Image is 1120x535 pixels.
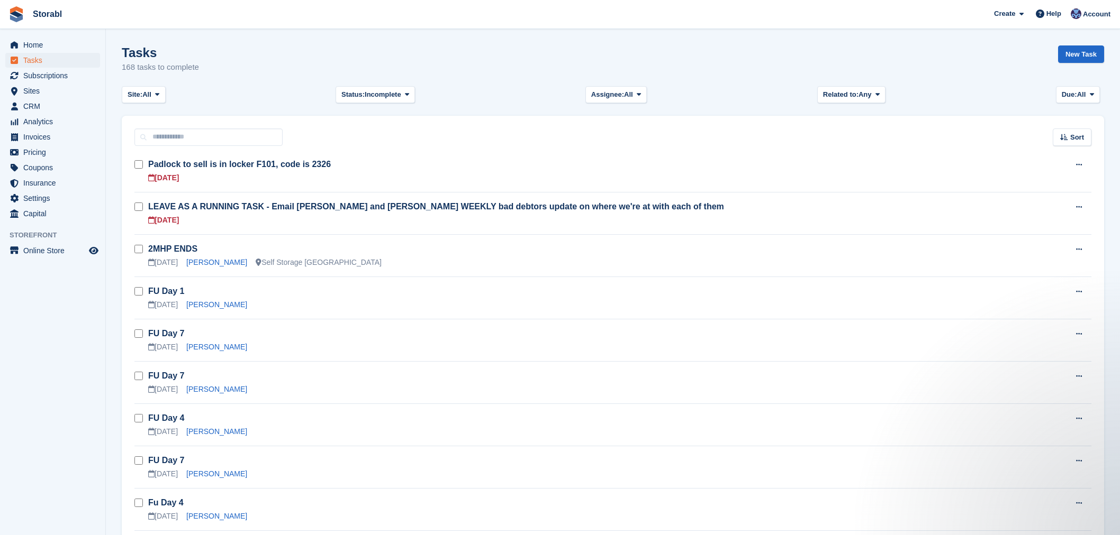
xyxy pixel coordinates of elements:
[186,300,247,309] a: [PERSON_NAME]
[148,413,184,422] a: FU Day 4
[1077,89,1086,100] span: All
[148,426,178,437] div: [DATE]
[994,8,1015,19] span: Create
[148,172,179,183] div: [DATE]
[186,258,247,266] a: [PERSON_NAME]
[5,145,100,160] a: menu
[128,89,142,100] span: Site:
[585,86,647,104] button: Assignee: All
[29,5,66,23] a: Storabl
[148,456,184,465] a: FU Day 7
[5,176,100,190] a: menu
[148,299,178,310] div: [DATE]
[5,191,100,206] a: menu
[87,244,100,257] a: Preview store
[5,114,100,129] a: menu
[23,243,87,258] span: Online Store
[186,343,247,351] a: [PERSON_NAME]
[1046,8,1061,19] span: Help
[1083,9,1110,20] span: Account
[148,468,178,479] div: [DATE]
[148,202,724,211] a: LEAVE AS A RUNNING TASK - Email [PERSON_NAME] and [PERSON_NAME] WEEKLY bad debtors update on wher...
[5,84,100,98] a: menu
[148,329,184,338] a: FU Day 7
[5,99,100,114] a: menu
[122,45,199,60] h1: Tasks
[5,206,100,221] a: menu
[148,287,184,296] a: FU Day 1
[23,191,87,206] span: Settings
[23,160,87,175] span: Coupons
[148,215,179,226] div: [DATE]
[5,160,100,175] a: menu
[186,512,247,520] a: [PERSON_NAME]
[1058,45,1104,63] a: New Task
[23,206,87,221] span: Capital
[1056,86,1100,104] button: Due: All
[23,68,87,83] span: Subscriptions
[365,89,401,100] span: Incomplete
[148,257,178,268] div: [DATE]
[148,371,184,380] a: FU Day 7
[23,176,87,190] span: Insurance
[186,469,247,478] a: [PERSON_NAME]
[5,130,100,144] a: menu
[186,385,247,393] a: [PERSON_NAME]
[148,342,178,353] div: [DATE]
[148,384,178,395] div: [DATE]
[5,243,100,258] a: menu
[256,257,382,268] div: Self Storage [GEOGRAPHIC_DATA]
[10,230,105,241] span: Storefront
[336,86,415,104] button: Status: Incomplete
[142,89,151,100] span: All
[148,244,197,253] a: 2MHP ENDS
[122,61,199,73] p: 168 tasks to complete
[186,427,247,436] a: [PERSON_NAME]
[23,53,87,68] span: Tasks
[624,89,633,100] span: All
[23,38,87,52] span: Home
[23,145,87,160] span: Pricing
[148,511,178,522] div: [DATE]
[1070,132,1084,143] span: Sort
[5,38,100,52] a: menu
[23,114,87,129] span: Analytics
[148,160,331,169] a: Padlock to sell is in locker F101, code is 2326
[5,68,100,83] a: menu
[591,89,624,100] span: Assignee:
[823,89,859,100] span: Related to:
[341,89,365,100] span: Status:
[148,498,184,507] a: Fu Day 4
[1071,8,1081,19] img: Tegan Ewart
[8,6,24,22] img: stora-icon-8386f47178a22dfd0bd8f6a31ec36ba5ce8667c1dd55bd0f319d3a0aa187defe.svg
[5,53,100,68] a: menu
[23,84,87,98] span: Sites
[1062,89,1077,100] span: Due:
[23,130,87,144] span: Invoices
[859,89,872,100] span: Any
[817,86,886,104] button: Related to: Any
[23,99,87,114] span: CRM
[122,86,166,104] button: Site: All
